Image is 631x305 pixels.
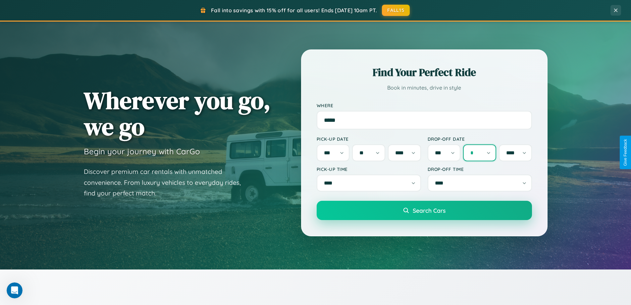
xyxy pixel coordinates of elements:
p: Discover premium car rentals with unmatched convenience. From luxury vehicles to everyday rides, ... [84,166,249,199]
label: Where [317,103,532,108]
p: Book in minutes, drive in style [317,83,532,93]
span: Fall into savings with 15% off for all users! Ends [DATE] 10am PT. [211,7,377,14]
button: FALL15 [382,5,410,16]
button: Search Cars [317,201,532,220]
span: Search Cars [413,207,446,214]
label: Pick-up Date [317,136,421,142]
h2: Find Your Perfect Ride [317,65,532,80]
label: Drop-off Time [428,166,532,172]
div: Give Feedback [623,139,628,166]
label: Drop-off Date [428,136,532,142]
h1: Wherever you go, we go [84,87,271,140]
label: Pick-up Time [317,166,421,172]
h3: Begin your journey with CarGo [84,146,200,156]
iframe: Intercom live chat [7,282,23,298]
